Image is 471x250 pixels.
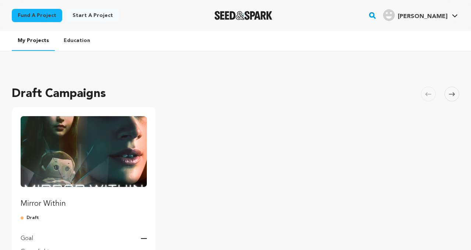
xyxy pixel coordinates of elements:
[21,234,33,243] p: Goal
[21,215,26,221] img: submitted-for-review.svg
[398,14,447,20] span: [PERSON_NAME]
[58,31,96,50] a: Education
[21,215,147,221] p: Draft
[12,31,55,51] a: My Projects
[383,9,395,21] img: user.png
[382,8,459,23] span: Anika J.'s Profile
[141,234,147,243] p: —
[21,199,147,209] p: Mirror Within
[12,9,62,22] a: Fund a project
[215,11,272,20] a: Seed&Spark Homepage
[67,9,119,22] a: Start a project
[382,8,459,21] a: Anika J.'s Profile
[12,85,106,103] h2: Draft Campaigns
[383,9,447,21] div: Anika J.'s Profile
[21,116,147,209] a: Fund Mirror Within
[215,11,272,20] img: Seed&Spark Logo Dark Mode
